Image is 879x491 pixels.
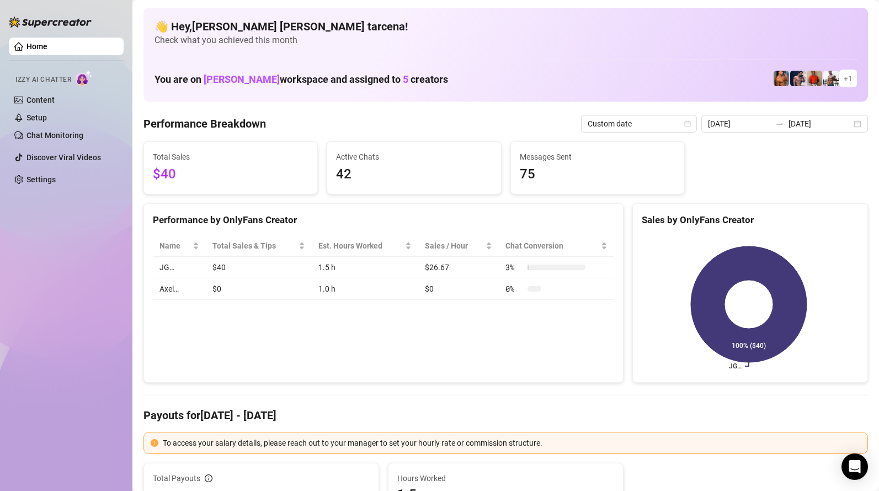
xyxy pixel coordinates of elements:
[206,235,312,257] th: Total Sales & Tips
[418,235,499,257] th: Sales / Hour
[729,362,742,370] text: JG…
[153,257,206,278] td: JG…
[155,19,857,34] h4: 👋 Hey, [PERSON_NAME] [PERSON_NAME] tarcena !
[318,240,403,252] div: Est. Hours Worked
[520,151,675,163] span: Messages Sent
[26,96,55,104] a: Content
[153,151,308,163] span: Total Sales
[790,71,806,86] img: Axel
[151,439,158,447] span: exclamation-circle
[823,71,839,86] img: JUSTIN
[26,42,47,51] a: Home
[425,240,483,252] span: Sales / Hour
[206,278,312,300] td: $0
[418,257,499,278] td: $26.67
[775,119,784,128] span: to
[775,119,784,128] span: swap-right
[153,472,200,484] span: Total Payouts
[76,70,93,86] img: AI Chatter
[505,240,599,252] span: Chat Conversion
[397,472,614,484] span: Hours Worked
[26,131,83,140] a: Chat Monitoring
[26,153,101,162] a: Discover Viral Videos
[499,235,614,257] th: Chat Conversion
[588,115,690,132] span: Custom date
[26,175,56,184] a: Settings
[153,164,308,185] span: $40
[143,408,868,423] h4: Payouts for [DATE] - [DATE]
[844,72,853,85] span: + 1
[642,213,859,228] div: Sales by OnlyFans Creator
[204,73,280,85] span: [PERSON_NAME]
[789,118,851,130] input: End date
[312,257,418,278] td: 1.5 h
[807,71,822,86] img: Justin
[163,437,861,449] div: To access your salary details, please reach out to your manager to set your hourly rate or commis...
[159,240,190,252] span: Name
[155,73,448,86] h1: You are on workspace and assigned to creators
[336,151,492,163] span: Active Chats
[505,283,523,295] span: 0 %
[143,116,266,131] h4: Performance Breakdown
[26,113,47,122] a: Setup
[708,118,771,130] input: Start date
[312,278,418,300] td: 1.0 h
[153,278,206,300] td: Axel…
[15,75,71,85] span: Izzy AI Chatter
[205,474,212,482] span: info-circle
[403,73,408,85] span: 5
[774,71,789,86] img: JG
[155,34,857,46] span: Check what you achieved this month
[206,257,312,278] td: $40
[520,164,675,185] span: 75
[841,453,868,480] div: Open Intercom Messenger
[336,164,492,185] span: 42
[505,261,523,273] span: 3 %
[418,278,499,300] td: $0
[153,213,614,228] div: Performance by OnlyFans Creator
[153,235,206,257] th: Name
[9,17,92,28] img: logo-BBDzfeDw.svg
[212,240,296,252] span: Total Sales & Tips
[684,120,691,127] span: calendar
